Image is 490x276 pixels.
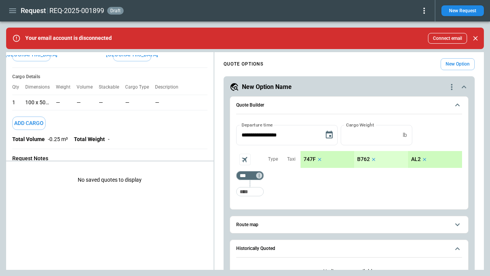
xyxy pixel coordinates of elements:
[48,136,68,143] p: - 0.25 m³
[12,117,46,130] button: Add Cargo
[236,125,462,200] div: Quote Builder
[236,240,462,258] button: Historically Quoted
[224,62,263,66] h4: QUOTE OPTIONS
[287,156,296,163] p: Taxi
[242,122,273,128] label: Departure time
[49,6,104,15] h2: REQ-2025-001899
[25,35,112,41] p: Your email account is disconnected
[411,156,421,163] p: AL2
[25,95,56,110] div: 100 x 50 x 50cm
[77,99,81,106] p: —
[25,84,56,90] p: Dimensions
[236,171,264,180] div: Too short
[236,222,258,227] h6: Route map
[74,136,105,143] p: Total Weight
[12,136,45,143] p: Total Volume
[155,95,216,110] div: No description
[125,84,155,90] p: Cargo Type
[357,156,370,163] p: B762
[236,97,462,114] button: Quote Builder
[21,6,46,15] h1: Request
[230,82,469,92] button: New Option Namequote-option-actions
[322,127,337,143] button: Choose date, selected date is Oct 3, 2025
[108,136,109,143] p: -
[441,5,484,16] button: New Request
[12,74,207,80] h6: Cargo Details
[346,122,374,128] label: Cargo Weight
[470,30,481,47] div: dismiss
[109,8,122,13] span: draft
[403,132,407,138] p: lb
[155,84,185,90] p: Description
[99,84,125,90] p: Stackable
[56,84,77,90] p: Weight
[6,164,214,195] p: No saved quotes to display
[99,99,103,106] p: —
[441,58,475,70] button: New Option
[125,99,149,106] p: —
[447,82,456,92] div: quote-option-actions
[470,33,481,44] button: Close
[12,155,207,162] p: Request Notes
[242,83,292,91] h5: New Option Name
[56,99,60,106] p: —
[12,99,15,106] p: 1
[428,33,467,44] button: Connect email
[236,103,264,108] h6: Quote Builder
[268,156,278,163] p: Type
[25,99,50,106] p: 100 x 50 x 50cm
[77,84,99,90] p: Volume
[155,99,210,106] p: —
[125,95,155,110] div: No cargo type
[304,156,316,163] p: 747F
[236,216,462,233] button: Route map
[236,187,264,196] div: Too short
[301,151,462,168] div: scrollable content
[236,246,275,251] h6: Historically Quoted
[12,84,25,90] p: Qty
[239,154,251,165] span: Aircraft selection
